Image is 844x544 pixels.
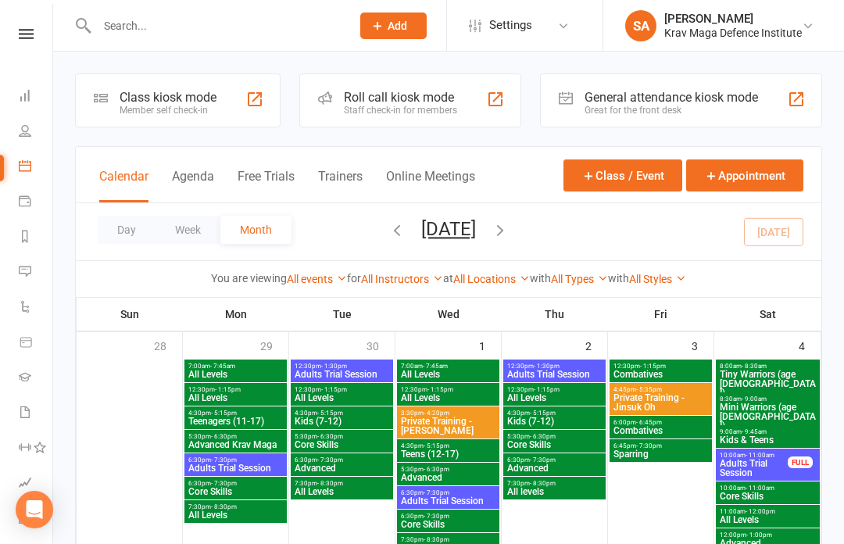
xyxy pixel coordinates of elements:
[636,419,662,426] span: - 6:45pm
[506,370,603,379] span: Adults Trial Session
[400,513,496,520] span: 6:30pm
[424,489,449,496] span: - 7:30pm
[260,332,288,358] div: 29
[211,272,287,285] strong: You are viewing
[294,463,390,473] span: Advanced
[318,169,363,202] button: Trainers
[188,386,284,393] span: 12:30pm
[238,169,295,202] button: Free Trials
[506,363,603,370] span: 12:30pm
[530,480,556,487] span: - 8:30pm
[608,272,629,285] strong: with
[506,456,603,463] span: 6:30pm
[400,393,496,403] span: All Levels
[506,386,603,393] span: 12:30pm
[400,417,496,435] span: Private Training - [PERSON_NAME]
[613,393,709,412] span: Private Training - Jinsuk Oh
[625,10,656,41] div: SA
[502,298,608,331] th: Thu
[156,216,220,244] button: Week
[188,363,284,370] span: 7:00am
[188,503,284,510] span: 7:30pm
[294,370,390,379] span: Adults Trial Session
[506,410,603,417] span: 4:30pm
[400,520,496,529] span: Core Skills
[427,386,453,393] span: - 1:15pm
[347,272,361,285] strong: for
[211,410,237,417] span: - 5:15pm
[423,363,448,370] span: - 7:45am
[294,393,390,403] span: All Levels
[294,456,390,463] span: 6:30pm
[719,531,817,539] span: 12:00pm
[719,508,817,515] span: 11:00am
[344,90,457,105] div: Roll call kiosk mode
[719,515,817,524] span: All Levels
[367,332,395,358] div: 30
[317,456,343,463] span: - 7:30pm
[19,467,54,502] a: Assessments
[506,463,603,473] span: Advanced
[400,386,496,393] span: 12:30pm
[719,485,817,492] span: 10:00am
[211,456,237,463] span: - 7:30pm
[360,13,427,39] button: Add
[19,150,54,185] a: Calendar
[99,169,148,202] button: Calendar
[636,386,662,393] span: - 5:35pm
[344,105,457,116] div: Staff check-in for members
[506,417,603,426] span: Kids (7-12)
[530,410,556,417] span: - 5:15pm
[220,216,291,244] button: Month
[188,440,284,449] span: Advanced Krav Maga
[551,273,608,285] a: All Types
[19,185,54,220] a: Payments
[746,452,774,459] span: - 11:00am
[188,370,284,379] span: All Levels
[453,273,530,285] a: All Locations
[746,531,772,539] span: - 1:00pm
[294,363,390,370] span: 12:30pm
[443,272,453,285] strong: at
[98,216,156,244] button: Day
[742,428,767,435] span: - 9:45am
[640,363,666,370] span: - 1:15pm
[188,487,284,496] span: Core Skills
[613,442,709,449] span: 6:45pm
[188,510,284,520] span: All Levels
[629,273,686,285] a: All Styles
[215,386,241,393] span: - 1:15pm
[400,466,496,473] span: 5:30pm
[742,395,767,403] span: - 9:00am
[400,370,496,379] span: All Levels
[188,410,284,417] span: 4:30pm
[613,363,709,370] span: 12:30pm
[613,386,709,393] span: 4:45pm
[317,480,343,487] span: - 8:30pm
[719,370,817,398] span: Tiny Warriors (age [DEMOGRAPHIC_DATA])
[294,480,390,487] span: 7:30pm
[424,466,449,473] span: - 6:30pm
[613,426,709,435] span: Combatives
[799,332,821,358] div: 4
[211,433,237,440] span: - 6:30pm
[479,332,501,358] div: 1
[361,273,443,285] a: All Instructors
[506,393,603,403] span: All Levels
[395,298,502,331] th: Wed
[188,463,284,473] span: Adults Trial Session
[19,326,54,361] a: Product Sales
[664,26,802,40] div: Krav Maga Defence Institute
[719,459,789,478] span: Adults Trial Session
[321,386,347,393] span: - 1:15pm
[742,363,767,370] span: - 8:30am
[719,492,817,501] span: Core Skills
[19,80,54,115] a: Dashboard
[714,298,821,331] th: Sat
[534,386,560,393] span: - 1:15pm
[719,363,817,370] span: 8:00am
[400,536,496,543] span: 7:30pm
[534,363,560,370] span: - 1:30pm
[400,442,496,449] span: 4:30pm
[585,105,758,116] div: Great for the front desk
